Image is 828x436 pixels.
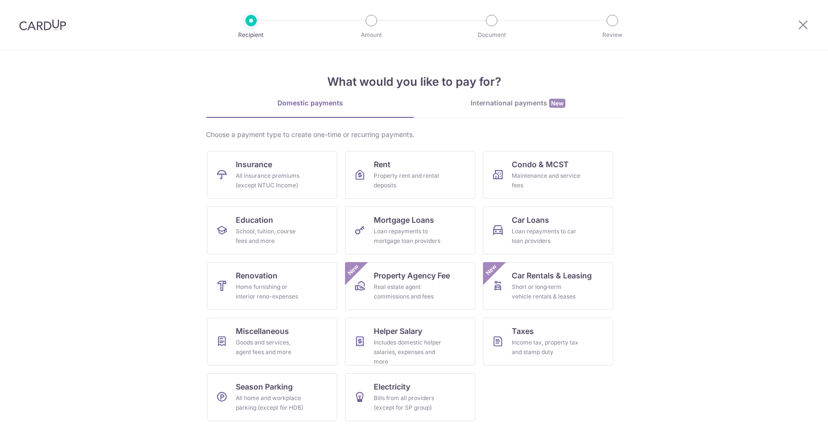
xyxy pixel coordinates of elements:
span: Season Parking [236,381,293,392]
a: Helper SalaryIncludes domestic helper salaries, expenses and more [345,318,475,366]
p: Amount [336,30,407,40]
span: New [345,262,361,278]
a: MiscellaneousGoods and services, agent fees and more [207,318,337,366]
div: Home furnishing or interior reno-expenses [236,282,305,301]
div: Goods and services, agent fees and more [236,338,305,357]
div: Loan repayments to car loan providers [512,227,581,246]
span: New [483,262,499,278]
span: Car Rentals & Leasing [512,270,592,281]
span: Renovation [236,270,277,281]
div: International payments [414,98,622,108]
a: Car LoansLoan repayments to car loan providers [483,207,613,254]
a: RentProperty rent and rental deposits [345,151,475,199]
p: Recipient [216,30,287,40]
img: CardUp [19,19,66,31]
a: InsuranceAll insurance premiums (except NTUC Income) [207,151,337,199]
a: Condo & MCSTMaintenance and service fees [483,151,613,199]
a: EducationSchool, tuition, course fees and more [207,207,337,254]
a: Season ParkingAll home and workplace parking (except for HDB) [207,373,337,421]
div: Choose a payment type to create one-time or recurring payments. [206,130,622,139]
span: Condo & MCST [512,159,569,170]
div: Maintenance and service fees [512,171,581,190]
span: Electricity [374,381,410,392]
div: Real estate agent commissions and fees [374,282,443,301]
a: ElectricityBills from all providers (except for SP group) [345,373,475,421]
span: Rent [374,159,391,170]
span: Property Agency Fee [374,270,450,281]
div: Income tax, property tax and stamp duty [512,338,581,357]
iframe: Opens a widget where you can find more information [766,407,818,431]
div: All insurance premiums (except NTUC Income) [236,171,305,190]
span: Car Loans [512,214,549,226]
div: Property rent and rental deposits [374,171,443,190]
span: Miscellaneous [236,325,289,337]
p: Review [577,30,648,40]
div: Loan repayments to mortgage loan providers [374,227,443,246]
span: New [549,99,565,108]
span: Helper Salary [374,325,422,337]
div: Short or long‑term vehicle rentals & leases [512,282,581,301]
div: Domestic payments [206,98,414,108]
span: Taxes [512,325,534,337]
a: Mortgage LoansLoan repayments to mortgage loan providers [345,207,475,254]
div: Bills from all providers (except for SP group) [374,393,443,413]
div: School, tuition, course fees and more [236,227,305,246]
a: TaxesIncome tax, property tax and stamp duty [483,318,613,366]
p: Document [456,30,527,40]
a: Property Agency FeeReal estate agent commissions and feesNew [345,262,475,310]
div: All home and workplace parking (except for HDB) [236,393,305,413]
span: Insurance [236,159,272,170]
span: Education [236,214,273,226]
div: Includes domestic helper salaries, expenses and more [374,338,443,367]
span: Mortgage Loans [374,214,434,226]
a: Car Rentals & LeasingShort or long‑term vehicle rentals & leasesNew [483,262,613,310]
h4: What would you like to pay for? [206,73,622,91]
a: RenovationHome furnishing or interior reno-expenses [207,262,337,310]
